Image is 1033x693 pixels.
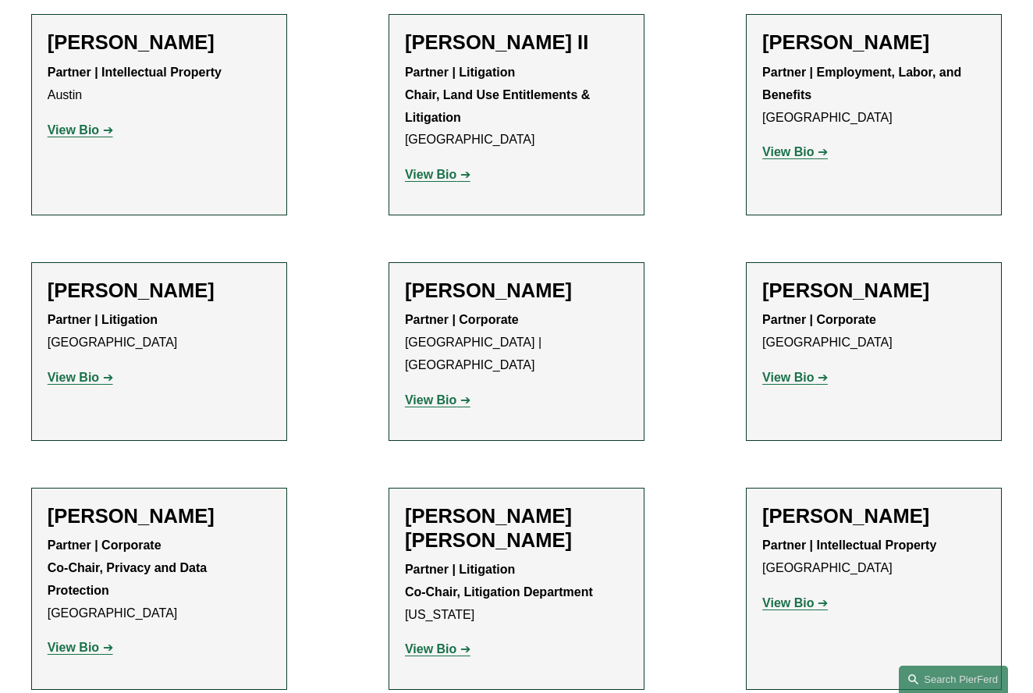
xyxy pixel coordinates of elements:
[405,168,456,181] strong: View Bio
[48,371,113,384] a: View Bio
[405,393,456,407] strong: View Bio
[899,666,1008,693] a: Search this site
[405,279,628,303] h2: [PERSON_NAME]
[762,596,828,609] a: View Bio
[762,313,876,326] strong: Partner | Corporate
[405,393,470,407] a: View Bio
[762,30,985,55] h2: [PERSON_NAME]
[762,538,936,552] strong: Partner | Intellectual Property
[405,642,470,656] a: View Bio
[405,504,628,553] h2: [PERSON_NAME] [PERSON_NAME]
[48,30,271,55] h2: [PERSON_NAME]
[48,123,99,137] strong: View Bio
[48,66,222,79] strong: Partner | Intellectual Property
[762,535,985,580] p: [GEOGRAPHIC_DATA]
[405,30,628,55] h2: [PERSON_NAME] II
[48,641,113,654] a: View Bio
[405,559,628,626] p: [US_STATE]
[405,313,519,326] strong: Partner | Corporate
[762,62,985,129] p: [GEOGRAPHIC_DATA]
[48,313,158,326] strong: Partner | Litigation
[405,168,470,181] a: View Bio
[762,371,814,384] strong: View Bio
[762,504,985,528] h2: [PERSON_NAME]
[762,66,965,101] strong: Partner | Employment, Labor, and Benefits
[762,371,828,384] a: View Bio
[405,66,594,124] strong: Partner | Litigation Chair, Land Use Entitlements & Litigation
[405,309,628,376] p: [GEOGRAPHIC_DATA] | [GEOGRAPHIC_DATA]
[405,642,456,656] strong: View Bio
[762,145,814,158] strong: View Bio
[762,145,828,158] a: View Bio
[762,279,985,303] h2: [PERSON_NAME]
[48,62,271,107] p: Austin
[48,123,113,137] a: View Bio
[405,62,628,151] p: [GEOGRAPHIC_DATA]
[48,535,271,624] p: [GEOGRAPHIC_DATA]
[405,563,593,599] strong: Partner | Litigation Co-Chair, Litigation Department
[762,309,985,354] p: [GEOGRAPHIC_DATA]
[48,504,271,528] h2: [PERSON_NAME]
[48,309,271,354] p: [GEOGRAPHIC_DATA]
[48,641,99,654] strong: View Bio
[762,596,814,609] strong: View Bio
[48,371,99,384] strong: View Bio
[48,538,211,597] strong: Partner | Corporate Co-Chair, Privacy and Data Protection
[48,279,271,303] h2: [PERSON_NAME]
